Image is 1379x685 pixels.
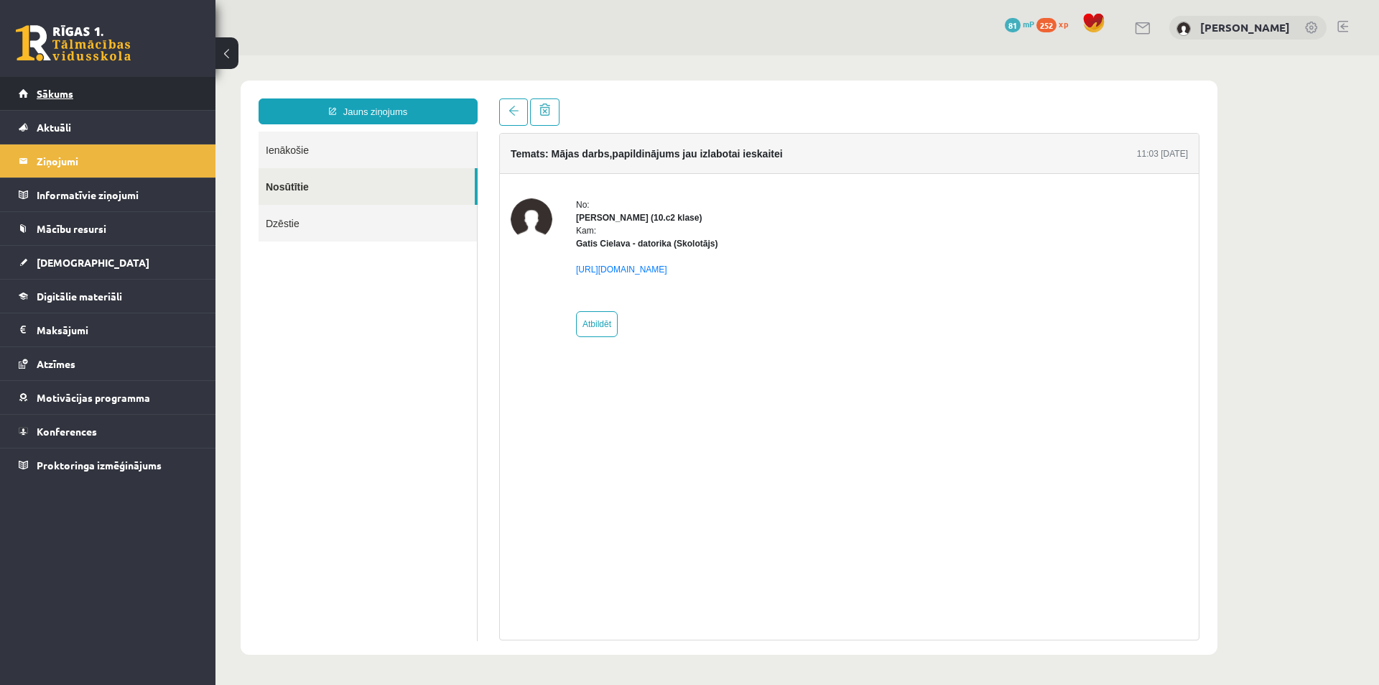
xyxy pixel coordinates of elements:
a: [DEMOGRAPHIC_DATA] [19,246,198,279]
div: No: [361,143,502,156]
a: Dzēstie [43,150,261,186]
a: Jauns ziņojums [43,43,262,69]
a: Ienākošie [43,76,261,113]
span: Motivācijas programma [37,391,150,404]
span: Proktoringa izmēģinājums [37,459,162,472]
div: 11:03 [DATE] [921,92,972,105]
span: Sākums [37,87,73,100]
img: Daira Medne [295,143,337,185]
a: Informatīvie ziņojumi [19,178,198,211]
legend: Maksājumi [37,313,198,346]
span: Atzīmes [37,357,75,370]
span: 252 [1036,18,1057,32]
a: Nosūtītie [43,113,259,150]
h4: Temats: Mājas darbs,papildinājums jau izlabotai ieskaitei [295,93,567,104]
span: xp [1059,18,1068,29]
a: Konferences [19,415,198,448]
a: Mācību resursi [19,212,198,245]
span: mP [1023,18,1034,29]
a: 252 xp [1036,18,1075,29]
span: Aktuāli [37,121,71,134]
img: Daira Medne [1176,22,1191,36]
a: Ziņojumi [19,144,198,178]
span: [DEMOGRAPHIC_DATA] [37,256,149,269]
legend: Ziņojumi [37,144,198,178]
a: Proktoringa izmēģinājums [19,449,198,482]
a: [URL][DOMAIN_NAME] [361,209,452,219]
div: Kam: [361,169,502,195]
strong: [PERSON_NAME] (10.c2 klase) [361,157,486,167]
a: Rīgas 1. Tālmācības vidusskola [16,25,131,61]
a: Atbildēt [361,256,402,282]
a: Maksājumi [19,313,198,346]
legend: Informatīvie ziņojumi [37,178,198,211]
span: Konferences [37,425,97,438]
strong: Gatis Cielava - datorika (Skolotājs) [361,183,502,193]
a: Motivācijas programma [19,381,198,414]
span: Mācību resursi [37,222,106,235]
a: Aktuāli [19,111,198,144]
a: 81 mP [1005,18,1034,29]
a: [PERSON_NAME] [1200,20,1290,35]
a: Sākums [19,77,198,110]
span: Digitālie materiāli [37,290,122,303]
a: Digitālie materiāli [19,280,198,313]
a: Atzīmes [19,347,198,380]
span: 81 [1005,18,1021,32]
